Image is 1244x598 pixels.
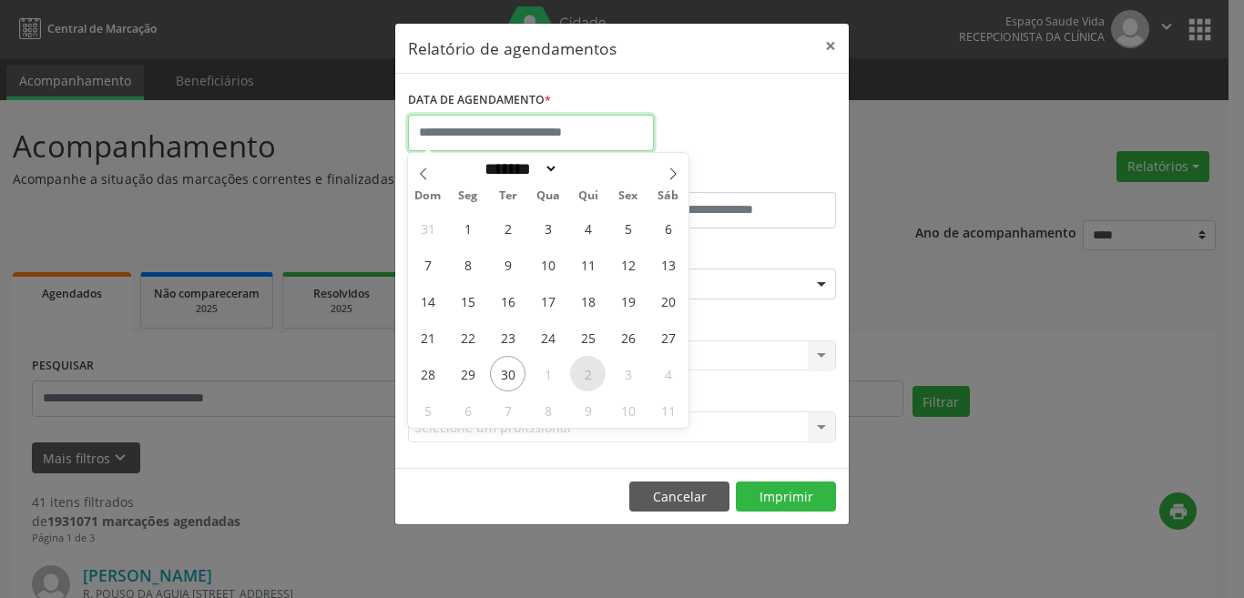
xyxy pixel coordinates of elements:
[570,356,606,391] span: Outubro 2, 2025
[610,392,646,428] span: Outubro 10, 2025
[648,190,688,202] span: Sáb
[650,392,686,428] span: Outubro 11, 2025
[490,283,525,319] span: Setembro 16, 2025
[570,283,606,319] span: Setembro 18, 2025
[650,319,686,355] span: Setembro 27, 2025
[410,356,445,391] span: Setembro 28, 2025
[627,164,836,192] label: ATÉ
[650,247,686,282] span: Setembro 13, 2025
[490,210,525,246] span: Setembro 2, 2025
[410,210,445,246] span: Agosto 31, 2025
[450,283,485,319] span: Setembro 15, 2025
[490,247,525,282] span: Setembro 9, 2025
[490,356,525,391] span: Setembro 30, 2025
[488,190,528,202] span: Ter
[608,190,648,202] span: Sex
[530,392,566,428] span: Outubro 8, 2025
[629,481,729,512] button: Cancelar
[570,247,606,282] span: Setembro 11, 2025
[528,190,568,202] span: Qua
[610,319,646,355] span: Setembro 26, 2025
[650,283,686,319] span: Setembro 20, 2025
[570,210,606,246] span: Setembro 4, 2025
[408,86,551,115] label: DATA DE AGENDAMENTO
[570,392,606,428] span: Outubro 9, 2025
[610,247,646,282] span: Setembro 12, 2025
[450,247,485,282] span: Setembro 8, 2025
[410,247,445,282] span: Setembro 7, 2025
[530,356,566,391] span: Outubro 1, 2025
[410,392,445,428] span: Outubro 5, 2025
[530,210,566,246] span: Setembro 3, 2025
[736,481,836,512] button: Imprimir
[450,319,485,355] span: Setembro 22, 2025
[530,319,566,355] span: Setembro 24, 2025
[410,319,445,355] span: Setembro 21, 2025
[610,283,646,319] span: Setembro 19, 2025
[570,319,606,355] span: Setembro 25, 2025
[408,36,617,60] h5: Relatório de agendamentos
[650,210,686,246] span: Setembro 6, 2025
[490,319,525,355] span: Setembro 23, 2025
[650,356,686,391] span: Outubro 4, 2025
[610,210,646,246] span: Setembro 5, 2025
[450,356,485,391] span: Setembro 29, 2025
[448,190,488,202] span: Seg
[610,356,646,391] span: Outubro 3, 2025
[410,283,445,319] span: Setembro 14, 2025
[568,190,608,202] span: Qui
[450,392,485,428] span: Outubro 6, 2025
[490,392,525,428] span: Outubro 7, 2025
[450,210,485,246] span: Setembro 1, 2025
[558,159,618,178] input: Year
[812,24,849,68] button: Close
[530,247,566,282] span: Setembro 10, 2025
[478,159,558,178] select: Month
[530,283,566,319] span: Setembro 17, 2025
[408,190,448,202] span: Dom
